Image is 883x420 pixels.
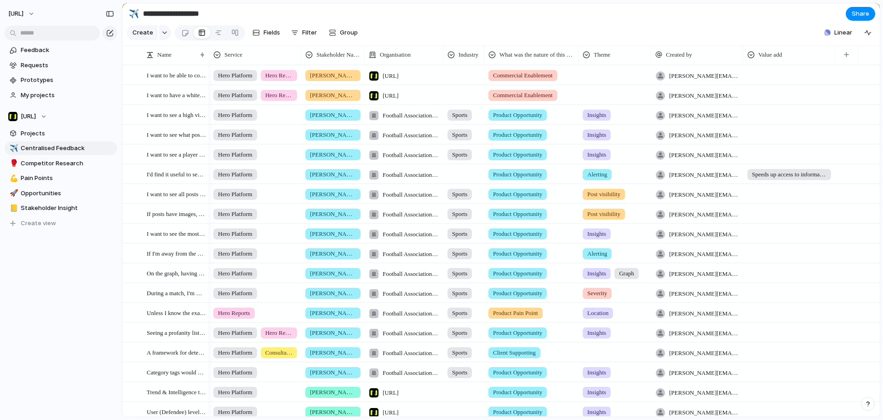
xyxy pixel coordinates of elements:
[5,216,117,230] button: Create view
[587,328,606,338] span: Insights
[493,408,542,417] span: Product Opportunity
[669,368,739,378] span: [PERSON_NAME][EMAIL_ADDRESS][PERSON_NAME]
[669,408,739,417] span: [PERSON_NAME][EMAIL_ADDRESS][PERSON_NAME]
[669,210,739,219] span: [PERSON_NAME][EMAIL_ADDRESS][PERSON_NAME]
[147,109,206,120] span: I want to see a high view dashboard that can be altered by timeframe
[5,171,117,185] a: 💪Pain Points
[218,190,252,199] span: Hero Platform
[147,367,206,377] span: Category tags would be useful in understanding the the types of hate that appear in the platform
[5,127,117,140] a: Projects
[587,170,607,179] span: Alerting
[493,348,536,357] span: Client Supporting
[452,210,467,219] span: Sports
[619,269,634,278] span: Graph
[5,187,117,200] div: 🚀Opportunities
[5,201,117,215] a: 📒Stakeholder Insight
[21,91,114,100] span: My projects
[587,150,606,159] span: Insights
[452,130,467,140] span: Sports
[218,150,252,159] span: Hero Platform
[147,248,206,258] span: If I'm away from the platform for a moment of time, i want to expect notifications on my phone
[147,188,206,199] span: I want to see all posts that appear in the platform
[834,28,852,37] span: Linear
[459,50,478,59] span: Industry
[587,368,606,377] span: Insights
[669,190,739,199] span: [PERSON_NAME][EMAIL_ADDRESS][PERSON_NAME]
[452,229,467,239] span: Sports
[8,174,17,183] button: 💪
[383,368,439,378] span: Football Association Wales
[5,110,117,123] button: [URL]
[383,349,439,358] span: Football Association Wales
[21,129,114,138] span: Projects
[21,204,114,213] span: Stakeholder Insight
[493,289,542,298] span: Product Opportunity
[758,50,782,59] span: Value add
[669,170,739,180] span: [PERSON_NAME][EMAIL_ADDRESS][PERSON_NAME]
[493,210,542,219] span: Product Opportunity
[587,249,607,258] span: Alerting
[669,250,739,259] span: [PERSON_NAME][EMAIL_ADDRESS][PERSON_NAME]
[383,289,439,298] span: Football Association Wales
[587,130,606,140] span: Insights
[493,269,542,278] span: Product Opportunity
[5,88,117,102] a: My projects
[383,388,399,397] span: [URL]
[669,388,739,397] span: [PERSON_NAME][EMAIL_ADDRESS][PERSON_NAME]
[452,269,467,278] span: Sports
[383,230,439,239] span: Football Association Wales
[310,328,356,338] span: [PERSON_NAME]
[147,347,206,357] span: A framework for detecting abuse is useful for me in understanding how to best tackle low severity...
[452,150,467,159] span: Sports
[383,131,439,140] span: Football Association Wales
[493,130,542,140] span: Product Opportunity
[383,111,439,120] span: Football Association Wales
[8,159,17,168] button: 🥊
[147,268,206,278] span: On the graph, having a block underneath that pulls through severity detected at the particular mo...
[383,91,399,100] span: [URL]
[8,144,17,153] button: ✈️
[21,112,36,121] span: [URL]
[452,190,467,199] span: Sports
[669,71,739,81] span: [PERSON_NAME][EMAIL_ADDRESS][PERSON_NAME]
[218,210,252,219] span: Hero Platform
[383,309,439,318] span: Football Association Wales
[8,189,17,198] button: 🚀
[594,50,610,59] span: Theme
[129,7,139,20] div: ✈️
[669,91,739,100] span: [PERSON_NAME][EMAIL_ADDRESS][PERSON_NAME]
[452,111,467,120] span: Sports
[846,7,875,21] button: Share
[127,25,158,40] button: Create
[310,71,356,80] span: [PERSON_NAME]
[21,159,114,168] span: Competitor Research
[666,50,692,59] span: Created by
[669,269,739,279] span: [PERSON_NAME][EMAIL_ADDRESS][PERSON_NAME]
[493,111,542,120] span: Product Opportunity
[10,158,16,169] div: 🥊
[218,111,252,120] span: Hero Platform
[669,349,739,358] span: [PERSON_NAME][EMAIL_ADDRESS][PERSON_NAME]
[669,151,739,160] span: [PERSON_NAME][EMAIL_ADDRESS][PERSON_NAME]
[310,408,356,417] span: [PERSON_NAME]
[452,368,467,377] span: Sports
[587,309,608,318] span: Location
[452,348,467,357] span: Sports
[310,111,356,120] span: [PERSON_NAME]
[218,328,252,338] span: Hero Platform
[265,348,292,357] span: Consultancy
[452,309,467,318] span: Sports
[5,157,117,170] a: 🥊Competitor Research
[147,149,206,159] span: I want to see a player synopsys
[21,219,56,228] span: Create view
[493,309,538,318] span: Product Pain Point
[493,229,542,239] span: Product Opportunity
[5,73,117,87] a: Prototypes
[383,210,439,219] span: Football Association Wales
[218,368,252,377] span: Hero Platform
[587,269,606,278] span: Insights
[587,388,606,397] span: Insights
[218,130,252,140] span: Hero Platform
